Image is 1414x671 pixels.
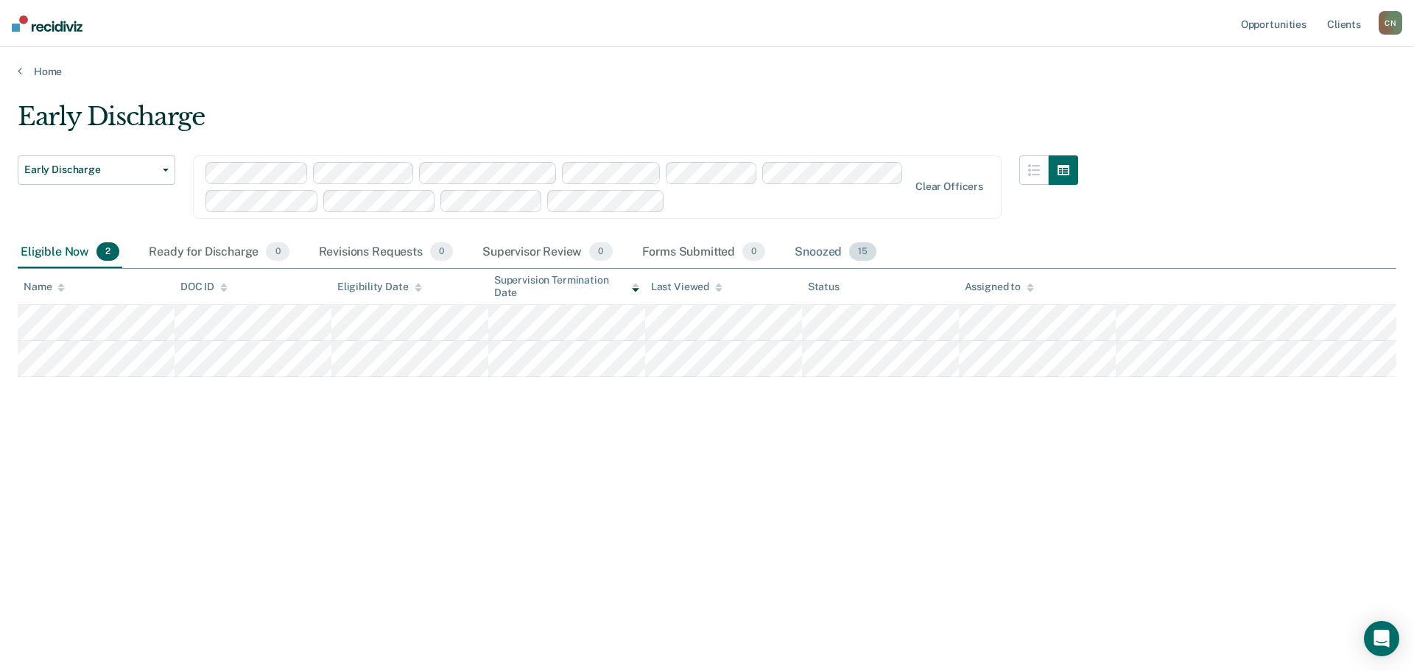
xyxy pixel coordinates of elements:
[266,242,289,261] span: 0
[792,236,879,269] div: Snoozed15
[639,236,769,269] div: Forms Submitted0
[18,155,175,185] button: Early Discharge
[1379,11,1402,35] button: CN
[24,164,157,176] span: Early Discharge
[915,180,983,193] div: Clear officers
[180,281,228,293] div: DOC ID
[430,242,453,261] span: 0
[12,15,82,32] img: Recidiviz
[965,281,1034,293] div: Assigned to
[479,236,616,269] div: Supervisor Review0
[316,236,456,269] div: Revisions Requests0
[146,236,292,269] div: Ready for Discharge0
[18,65,1396,78] a: Home
[742,242,765,261] span: 0
[18,236,122,269] div: Eligible Now2
[849,242,876,261] span: 15
[494,274,639,299] div: Supervision Termination Date
[808,281,840,293] div: Status
[337,281,422,293] div: Eligibility Date
[18,102,1078,144] div: Early Discharge
[1379,11,1402,35] div: C N
[24,281,65,293] div: Name
[1364,621,1399,656] div: Open Intercom Messenger
[96,242,119,261] span: 2
[651,281,722,293] div: Last Viewed
[589,242,612,261] span: 0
